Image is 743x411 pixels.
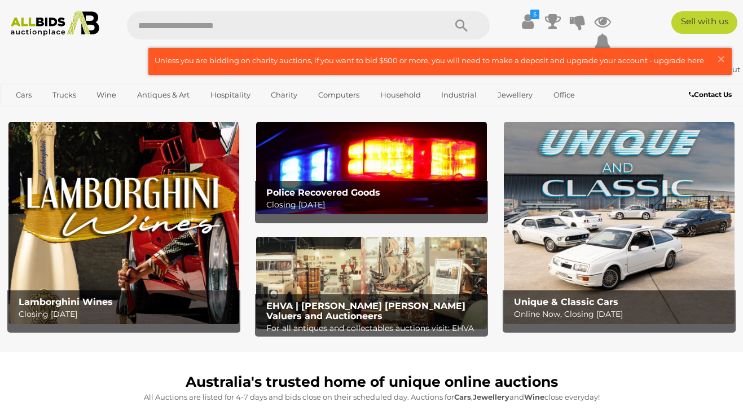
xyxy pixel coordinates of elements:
[89,86,124,104] a: Wine
[716,48,726,70] span: ×
[433,11,490,39] button: Search
[14,374,729,390] h1: Australia's trusted home of unique online auctions
[266,187,380,198] b: Police Recovered Goods
[19,297,113,307] b: Lamborghini Wines
[256,237,487,329] a: EHVA | Evans Hastings Valuers and Auctioneers EHVA | [PERSON_NAME] [PERSON_NAME] Valuers and Auct...
[504,122,735,324] img: Unique & Classic Cars
[434,86,484,104] a: Industrial
[689,90,732,99] b: Contact Us
[130,86,197,104] a: Antiques & Art
[524,392,544,401] strong: Wine
[514,307,730,321] p: Online Now, Closing [DATE]
[45,86,83,104] a: Trucks
[454,392,471,401] strong: Cars
[8,122,239,324] a: Lamborghini Wines Lamborghini Wines Closing [DATE]
[263,86,305,104] a: Charity
[504,122,735,324] a: Unique & Classic Cars Unique & Classic Cars Online Now, Closing [DATE]
[514,297,618,307] b: Unique & Classic Cars
[311,86,367,104] a: Computers
[373,86,428,104] a: Household
[256,237,487,329] img: EHVA | Evans Hastings Valuers and Auctioneers
[546,86,582,104] a: Office
[530,10,539,19] i: $
[8,104,46,123] a: Sports
[203,86,258,104] a: Hospitality
[473,392,509,401] strong: Jewellery
[490,86,540,104] a: Jewellery
[266,321,482,335] p: For all antiques and collectables auctions visit: EHVA
[266,198,482,212] p: Closing [DATE]
[8,122,239,324] img: Lamborghini Wines
[14,391,729,404] p: All Auctions are listed for 4-7 days and bids close on their scheduled day. Auctions for , and cl...
[256,122,487,214] a: Police Recovered Goods Police Recovered Goods Closing [DATE]
[671,11,737,34] a: Sell with us
[520,11,537,32] a: $
[6,11,104,36] img: Allbids.com.au
[266,300,465,321] b: EHVA | [PERSON_NAME] [PERSON_NAME] Valuers and Auctioneers
[52,104,147,123] a: [GEOGRAPHIC_DATA]
[689,89,735,101] a: Contact Us
[256,122,487,214] img: Police Recovered Goods
[8,86,39,104] a: Cars
[19,307,235,321] p: Closing [DATE]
